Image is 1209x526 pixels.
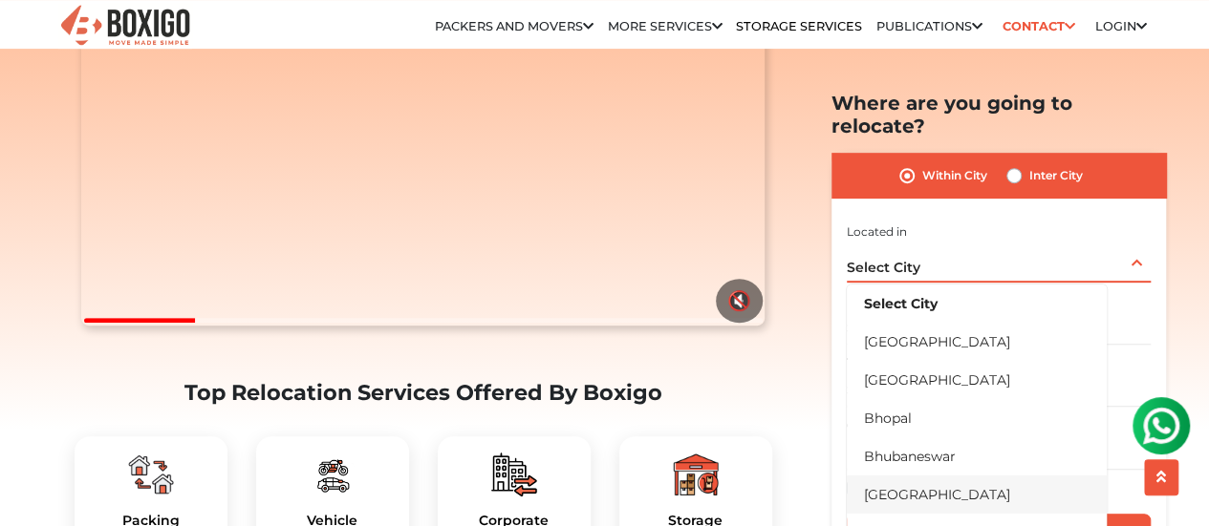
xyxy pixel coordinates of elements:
img: Boxigo [58,3,192,50]
h2: Top Relocation Services Offered By Boxigo [75,380,772,406]
a: Login [1094,19,1146,33]
a: Contact [996,11,1081,41]
li: [GEOGRAPHIC_DATA] [847,322,1107,360]
a: Storage Services [736,19,862,33]
img: boxigo_packers_and_movers_plan [673,452,719,497]
img: boxigo_packers_and_movers_plan [128,452,174,497]
h2: Where are you going to relocate? [831,92,1166,137]
span: Select City [847,259,920,276]
a: Publications [876,19,982,33]
a: Packers and Movers [435,19,594,33]
button: 🔇 [716,279,763,323]
label: Inter City [1029,164,1083,187]
li: [GEOGRAPHIC_DATA] [847,474,1107,513]
li: Select City [847,284,1107,322]
label: Located in [847,222,907,240]
li: Bhopal [847,398,1107,436]
li: [GEOGRAPHIC_DATA] [847,360,1107,398]
img: boxigo_packers_and_movers_plan [491,452,537,497]
img: whatsapp-icon.svg [19,19,57,57]
label: Within City [922,164,987,187]
button: scroll up [1144,459,1178,495]
img: boxigo_packers_and_movers_plan [310,452,356,497]
a: More services [608,19,723,33]
li: Bhubaneswar [847,436,1107,474]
